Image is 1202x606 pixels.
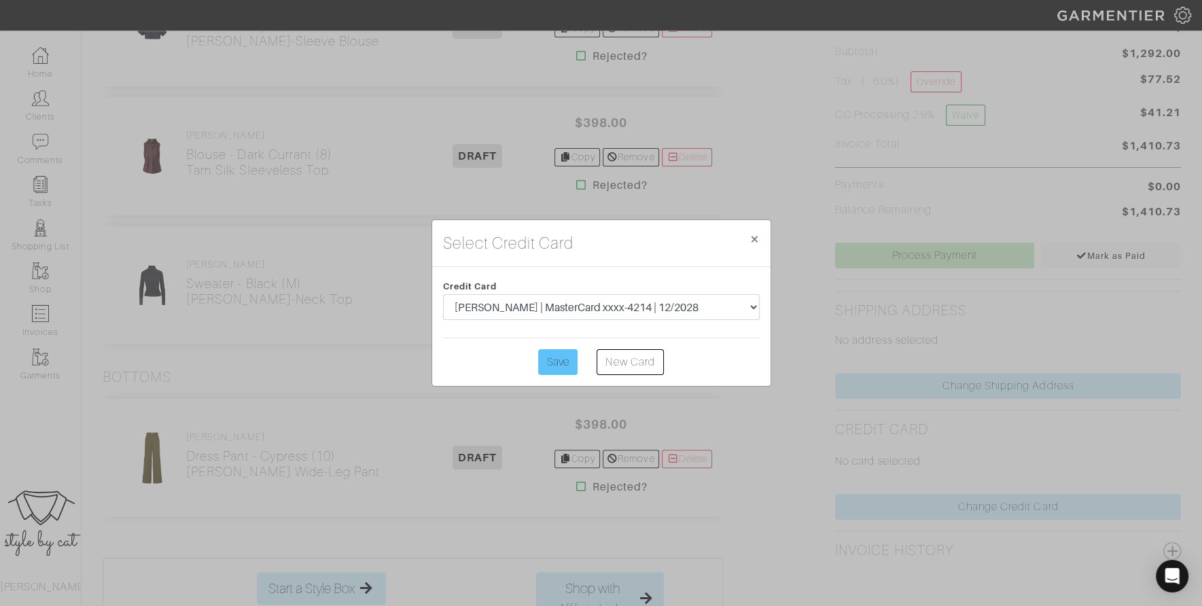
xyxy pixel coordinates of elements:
span: × [749,230,760,248]
a: New Card [597,349,663,375]
div: Open Intercom Messenger [1156,560,1188,592]
span: Credit Card [443,281,497,291]
h4: Select Credit Card [443,231,574,255]
input: Save [538,349,578,375]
